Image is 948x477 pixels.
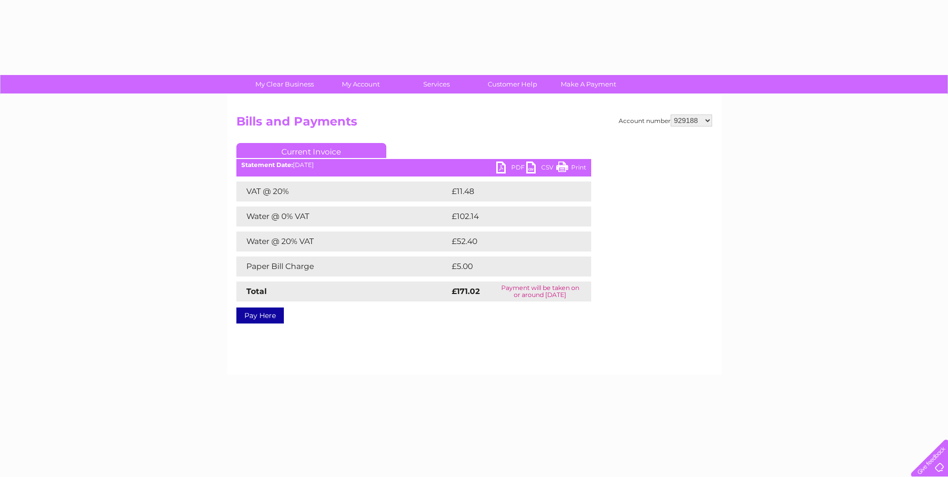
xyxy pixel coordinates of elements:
td: £11.48 [449,181,569,201]
a: Make A Payment [547,75,630,93]
a: Current Invoice [236,143,386,158]
strong: Total [246,286,267,296]
a: Print [556,161,586,176]
div: [DATE] [236,161,591,168]
a: PDF [496,161,526,176]
strong: £171.02 [452,286,480,296]
td: £52.40 [449,231,571,251]
td: £102.14 [449,206,572,226]
a: My Account [319,75,402,93]
td: Payment will be taken on or around [DATE] [489,281,591,301]
h2: Bills and Payments [236,114,712,133]
td: VAT @ 20% [236,181,449,201]
a: Services [395,75,478,93]
a: My Clear Business [243,75,326,93]
b: Statement Date: [241,161,293,168]
div: Account number [619,114,712,126]
td: £5.00 [449,256,568,276]
a: CSV [526,161,556,176]
td: Water @ 20% VAT [236,231,449,251]
a: Customer Help [471,75,554,93]
td: Paper Bill Charge [236,256,449,276]
a: Pay Here [236,307,284,323]
td: Water @ 0% VAT [236,206,449,226]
